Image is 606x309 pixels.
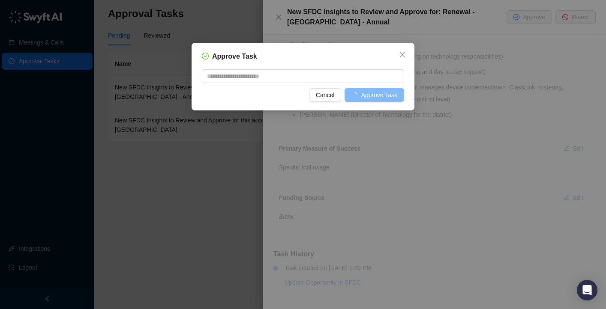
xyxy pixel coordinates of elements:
[351,92,357,98] span: loading
[345,88,404,102] button: Approve Task
[309,88,342,102] button: Cancel
[399,51,406,58] span: close
[577,280,597,300] div: Open Intercom Messenger
[361,90,397,100] span: Approve Task
[202,53,209,59] span: check-circle
[396,48,409,62] button: Close
[316,90,335,100] span: Cancel
[212,51,257,62] h5: Approve Task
